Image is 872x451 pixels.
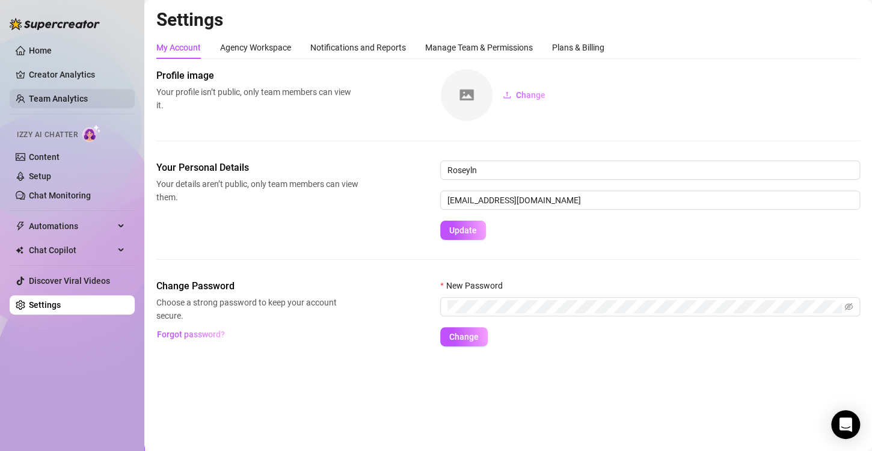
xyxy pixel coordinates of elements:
img: logo-BBDzfeDw.svg [10,18,100,30]
span: Change [516,90,545,100]
span: Forgot password? [157,330,225,339]
div: Agency Workspace [220,41,291,54]
span: Your details aren’t public, only team members can view them. [156,177,358,204]
span: Izzy AI Chatter [17,129,78,141]
button: Change [440,327,488,346]
a: Team Analytics [29,94,88,103]
div: My Account [156,41,201,54]
span: Profile image [156,69,358,83]
input: Enter name [440,161,860,180]
span: Your Personal Details [156,161,358,175]
input: Enter new email [440,191,860,210]
span: Change [449,332,479,342]
button: Forgot password? [156,325,225,344]
span: Automations [29,216,114,236]
div: Notifications and Reports [310,41,406,54]
a: Content [29,152,60,162]
span: upload [503,91,511,99]
a: Creator Analytics [29,65,125,84]
span: Change Password [156,279,358,293]
a: Setup [29,171,51,181]
button: Change [493,85,555,105]
span: Update [449,226,477,235]
h2: Settings [156,8,860,31]
button: Update [440,221,486,240]
div: Manage Team & Permissions [425,41,533,54]
div: Open Intercom Messenger [831,410,860,439]
span: Choose a strong password to keep your account secure. [156,296,358,322]
a: Discover Viral Videos [29,276,110,286]
img: AI Chatter [82,124,101,142]
a: Home [29,46,52,55]
span: Chat Copilot [29,241,114,260]
span: Your profile isn’t public, only team members can view it. [156,85,358,112]
div: Plans & Billing [552,41,604,54]
label: New Password [440,279,510,292]
span: thunderbolt [16,221,25,231]
a: Settings [29,300,61,310]
span: eye-invisible [844,302,853,311]
a: Chat Monitoring [29,191,91,200]
img: square-placeholder.png [441,69,493,121]
input: New Password [447,300,842,313]
img: Chat Copilot [16,246,23,254]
